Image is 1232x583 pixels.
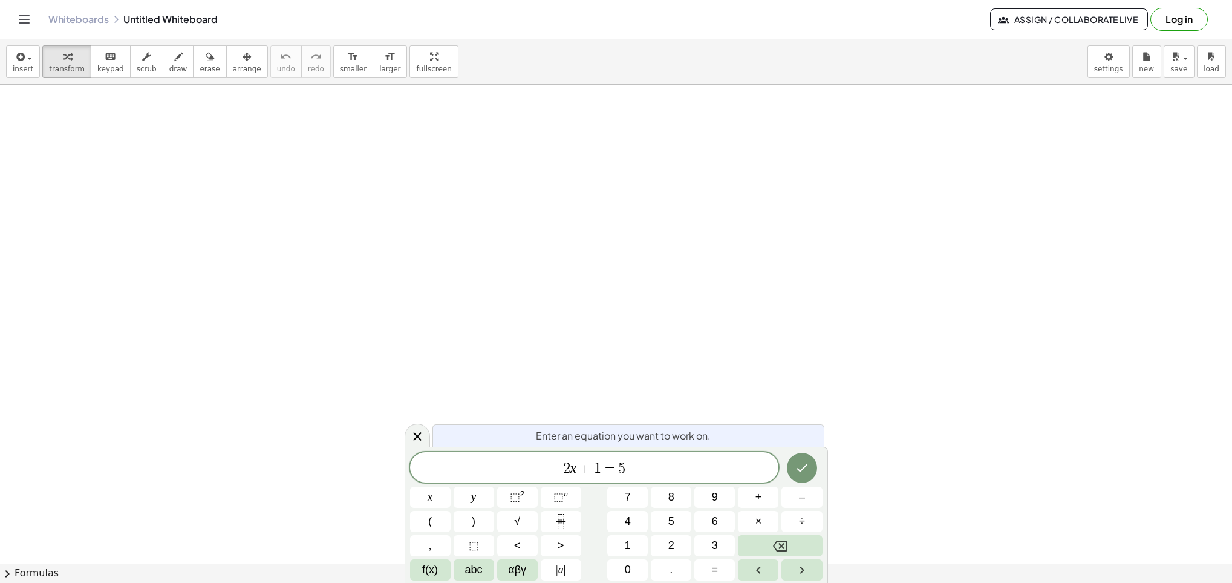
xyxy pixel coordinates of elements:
[13,65,33,73] span: insert
[556,562,565,578] span: a
[510,491,520,503] span: ⬚
[990,8,1148,30] button: Assign / Collaborate Live
[558,538,564,554] span: >
[668,489,674,506] span: 8
[497,535,538,556] button: Less than
[91,45,131,78] button: keyboardkeypad
[454,535,494,556] button: Placeholder
[738,511,778,532] button: Times
[1150,8,1208,31] button: Log in
[416,65,451,73] span: fullscreen
[625,538,631,554] span: 1
[137,65,157,73] span: scrub
[310,50,322,64] i: redo
[514,513,520,530] span: √
[564,564,566,576] span: |
[607,535,648,556] button: 1
[49,65,85,73] span: transform
[541,511,581,532] button: Fraction
[270,45,302,78] button: undoundo
[472,513,475,530] span: )
[226,45,268,78] button: arrange
[410,559,451,581] button: Functions
[625,513,631,530] span: 4
[42,45,91,78] button: transform
[712,489,718,506] span: 9
[738,487,778,508] button: Plus
[553,491,564,503] span: ⬚
[755,489,762,506] span: +
[755,513,762,530] span: ×
[694,535,735,556] button: 3
[514,538,521,554] span: <
[712,562,719,578] span: =
[409,45,458,78] button: fullscreen
[163,45,194,78] button: draw
[670,562,673,578] span: .
[105,50,116,64] i: keyboard
[428,513,432,530] span: (
[712,513,718,530] span: 6
[508,562,526,578] span: αβγ
[471,489,476,506] span: y
[576,461,594,476] span: +
[280,50,292,64] i: undo
[668,538,674,554] span: 2
[607,487,648,508] button: 7
[6,45,40,78] button: insert
[712,538,718,554] span: 3
[308,65,324,73] span: redo
[556,564,558,576] span: |
[97,65,124,73] span: keypad
[384,50,396,64] i: format_size
[497,511,538,532] button: Square root
[564,489,568,498] sup: n
[694,559,735,581] button: Equals
[618,461,625,476] span: 5
[469,538,479,554] span: ⬚
[601,461,619,476] span: =
[594,461,601,476] span: 1
[651,535,691,556] button: 2
[410,511,451,532] button: (
[130,45,163,78] button: scrub
[541,535,581,556] button: Greater than
[536,429,711,443] span: Enter an equation you want to work on.
[454,487,494,508] button: y
[651,559,691,581] button: .
[625,562,631,578] span: 0
[277,65,295,73] span: undo
[497,559,538,581] button: Greek alphabet
[169,65,187,73] span: draw
[454,559,494,581] button: Alphabet
[193,45,226,78] button: erase
[799,513,805,530] span: ÷
[340,65,367,73] span: smaller
[607,559,648,581] button: 0
[428,489,432,506] span: x
[347,50,359,64] i: format_size
[694,487,735,508] button: 9
[668,513,674,530] span: 5
[799,489,805,506] span: –
[373,45,407,78] button: format_sizelarger
[787,453,817,483] button: Done
[781,487,822,508] button: Minus
[301,45,331,78] button: redoredo
[379,65,400,73] span: larger
[563,461,570,476] span: 2
[410,535,451,556] button: ,
[651,511,691,532] button: 5
[233,65,261,73] span: arrange
[781,559,822,581] button: Right arrow
[541,487,581,508] button: Superscript
[465,562,483,578] span: abc
[333,45,373,78] button: format_sizesmaller
[520,489,525,498] sup: 2
[781,511,822,532] button: Divide
[48,13,109,25] a: Whiteboards
[738,559,778,581] button: Left arrow
[651,487,691,508] button: 8
[15,10,34,29] button: Toggle navigation
[738,535,822,556] button: Backspace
